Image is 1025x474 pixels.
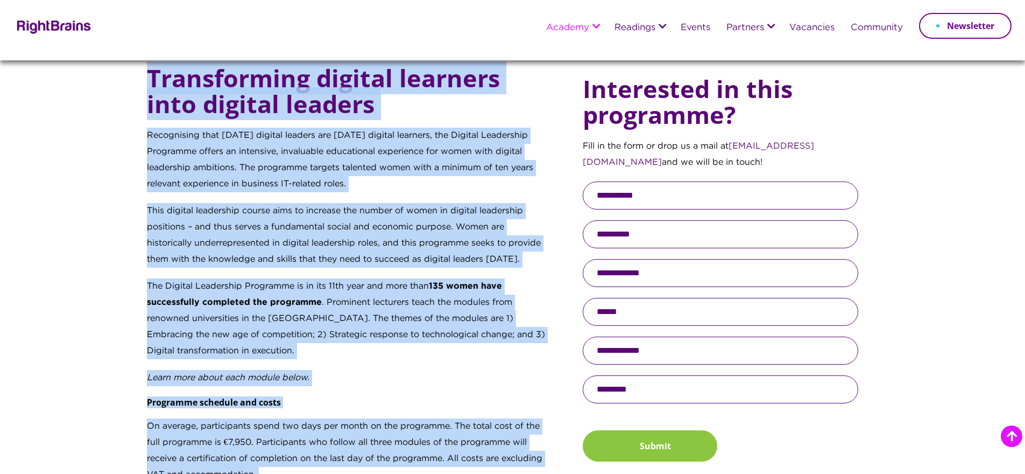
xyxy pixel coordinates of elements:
[13,18,91,34] img: Rightbrains
[726,23,764,33] a: Partners
[147,278,547,370] p: The Digital Leadership Programme is in its 11th year and more than . Prominent lecturers teach th...
[147,397,547,419] h6: Programme schedule and costs
[147,128,547,203] p: Recognising that [DATE] digital leaders are [DATE] digital learners, the Digital Leadership Progr...
[147,282,502,306] strong: 135 women have successfully completed the programme
[583,142,814,166] a: [EMAIL_ADDRESS][DOMAIN_NAME]
[583,430,717,462] button: Submit
[147,65,547,128] h4: Transforming digital learners into digital leaders
[546,23,589,33] a: Academy
[919,13,1012,39] a: Newsletter
[147,374,309,382] em: Learn more about each module below.
[614,23,655,33] a: Readings
[583,138,858,182] p: Fill in the form or drop us a mail at and we will be in touch!
[851,23,903,33] a: Community
[147,203,547,278] p: This digital leadership course aims to increase the number of women in digital leadership positio...
[681,23,710,33] a: Events
[583,65,858,138] h4: Interested in this programme?
[789,23,835,33] a: Vacancies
